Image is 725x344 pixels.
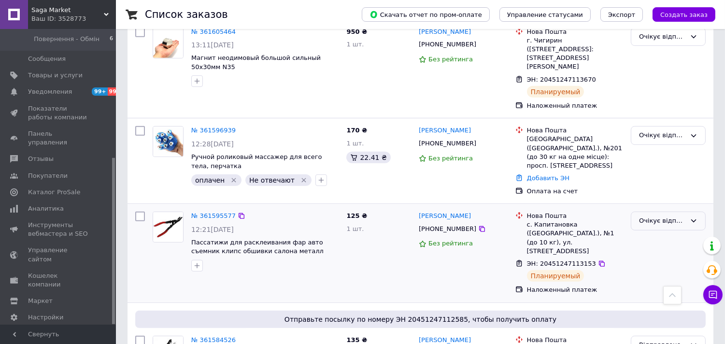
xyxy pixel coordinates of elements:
div: Очікує відправки НП [639,130,686,141]
span: 13:11[DATE] [191,41,234,49]
span: Показатели работы компании [28,104,89,122]
div: Наложенный платеж [527,286,623,294]
a: № 361605464 [191,28,236,35]
div: Наложенный платеж [527,101,623,110]
div: Ваш ID: 3528773 [31,14,116,23]
div: Нова Пошта [527,28,623,36]
span: ЭН: 20451247113153 [527,260,596,267]
button: Чат с покупателем [703,285,723,304]
a: Фото товару [153,212,184,243]
span: [PHONE_NUMBER] [419,225,476,232]
div: Планируемый [527,86,584,98]
a: Фото товару [153,126,184,157]
span: 1 шт. [346,41,364,48]
span: [PHONE_NUMBER] [419,140,476,147]
span: Маркет [28,297,53,305]
span: Без рейтинга [428,56,473,63]
span: Отправьте посылку по номеру ЭН 20451247112585, чтобы получить оплату [139,315,702,324]
div: с. Капитановка ([GEOGRAPHIC_DATA].), №1 (до 10 кг), ул. [STREET_ADDRESS] [527,220,623,256]
svg: Удалить метку [230,176,238,184]
div: Нова Пошта [527,212,623,220]
span: Без рейтинга [428,240,473,247]
a: [PERSON_NAME] [419,212,471,221]
span: Уведомления [28,87,72,96]
span: [PHONE_NUMBER] [419,41,476,48]
div: Планируемый [527,270,584,282]
span: ЭН: 20451247113670 [527,76,596,83]
span: Saga Market [31,6,104,14]
a: Пассатижи для расклеивания фар авто съемник клипс обшивки салона металл [191,239,324,255]
span: Покупатели [28,172,68,180]
a: Создать заказ [643,11,715,18]
a: Ручной роликовый массажер для всего тела, перчатка [191,153,322,170]
button: Экспорт [600,7,643,22]
img: Фото товару [153,212,183,242]
span: оплачен [195,176,225,184]
span: Кошелек компании [28,272,89,289]
span: Отзывы [28,155,54,163]
a: [PERSON_NAME] [419,28,471,37]
svg: Удалить метку [300,176,308,184]
span: Экспорт [608,11,635,18]
img: Фото товару [153,127,183,157]
span: Повернення - Обмін [34,35,100,43]
h1: Список заказов [145,9,228,20]
span: Сообщения [28,55,66,63]
div: Нова Пошта [527,126,623,135]
button: Управление статусами [499,7,591,22]
span: Управление статусами [507,11,583,18]
a: № 361595577 [191,212,236,219]
span: 1 шт. [346,140,364,147]
span: 170 ₴ [346,127,367,134]
span: 99+ [92,87,108,96]
img: Фото товару [153,28,183,58]
span: Аналитика [28,204,64,213]
div: Очікує відправки НП [639,216,686,226]
div: Очікує відправки НП [639,32,686,42]
span: Скачать отчет по пром-оплате [370,10,482,19]
span: Не отвечают [249,176,295,184]
a: Магнит неодимовый большой сильный 50x30мм N35 [191,54,321,71]
span: Инструменты вебмастера и SEO [28,221,89,238]
span: Товары и услуги [28,71,83,80]
span: Панель управления [28,129,89,147]
span: 125 ₴ [346,212,367,219]
span: 12:21[DATE] [191,226,234,233]
a: Добавить ЭН [527,174,569,182]
a: Фото товару [153,28,184,58]
span: Настройки [28,313,63,322]
div: 22.41 ₴ [346,152,390,163]
span: 99+ [108,87,124,96]
div: г. Чигирин ([STREET_ADDRESS]: [STREET_ADDRESS][PERSON_NAME] [527,36,623,72]
a: № 361596939 [191,127,236,134]
span: 6 [110,35,113,43]
span: Создать заказ [660,11,708,18]
div: [GEOGRAPHIC_DATA] ([GEOGRAPHIC_DATA].), №201 (до 30 кг на одне місце): просп. [STREET_ADDRESS] [527,135,623,170]
a: № 361584526 [191,336,236,344]
div: Оплата на счет [527,187,623,196]
span: Управление сайтом [28,246,89,263]
button: Создать заказ [653,7,715,22]
span: 12:28[DATE] [191,140,234,148]
button: Скачать отчет по пром-оплате [362,7,490,22]
span: 1 шт. [346,225,364,232]
span: 950 ₴ [346,28,367,35]
a: [PERSON_NAME] [419,126,471,135]
span: Каталог ProSale [28,188,80,197]
span: Без рейтинга [428,155,473,162]
span: 135 ₴ [346,336,367,344]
